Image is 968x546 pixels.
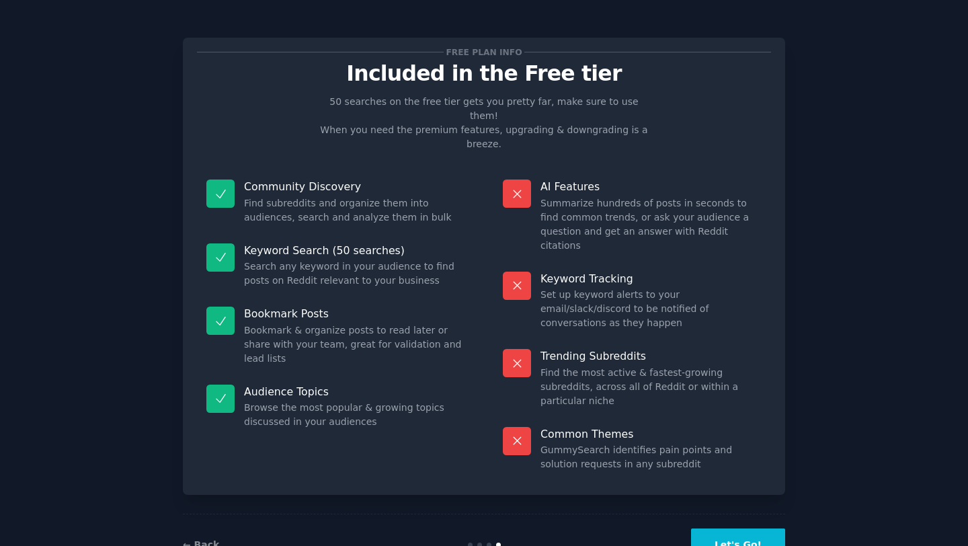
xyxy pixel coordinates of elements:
[540,427,762,441] p: Common Themes
[244,323,465,366] dd: Bookmark & organize posts to read later or share with your team, great for validation and lead lists
[244,307,465,321] p: Bookmark Posts
[244,385,465,399] p: Audience Topics
[540,196,762,253] dd: Summarize hundreds of posts in seconds to find common trends, or ask your audience a question and...
[540,288,762,330] dd: Set up keyword alerts to your email/slack/discord to be notified of conversations as they happen
[540,272,762,286] p: Keyword Tracking
[540,180,762,194] p: AI Features
[244,260,465,288] dd: Search any keyword in your audience to find posts on Reddit relevant to your business
[244,401,465,429] dd: Browse the most popular & growing topics discussed in your audiences
[444,45,524,59] span: Free plan info
[244,180,465,194] p: Community Discovery
[315,95,653,151] p: 50 searches on the free tier gets you pretty far, make sure to use them! When you need the premiu...
[244,196,465,225] dd: Find subreddits and organize them into audiences, search and analyze them in bulk
[540,443,762,471] dd: GummySearch identifies pain points and solution requests in any subreddit
[244,243,465,258] p: Keyword Search (50 searches)
[540,349,762,363] p: Trending Subreddits
[197,62,771,85] p: Included in the Free tier
[540,366,762,408] dd: Find the most active & fastest-growing subreddits, across all of Reddit or within a particular niche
